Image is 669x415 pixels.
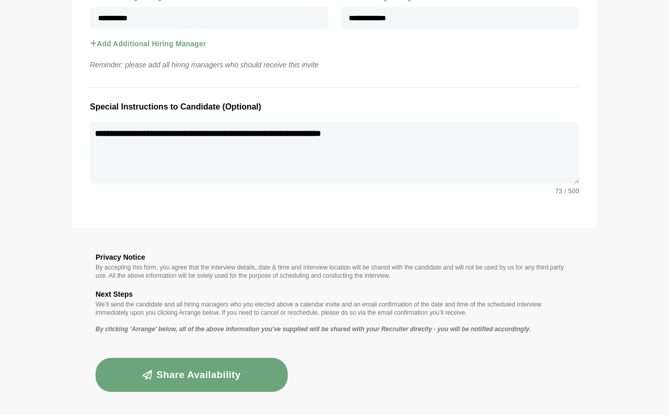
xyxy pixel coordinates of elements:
[84,59,585,71] p: Reminder: please add all hiring managers who should receive this invite
[555,188,579,195] div: 73 / 500
[96,251,573,263] h3: Privacy Notice
[96,358,288,392] button: Share availability
[96,325,573,333] p: By clicking ‘Arrange’ below, all of the above information you’ve supplied will be shared with you...
[90,29,206,59] button: Add Additional Hiring Manager
[96,288,573,300] h3: Next Steps
[96,300,573,317] p: We’ll send the candidate and all hiring managers who you elected above a calendar invite and an e...
[90,100,579,114] h3: Special Instructions to Candidate (Optional)
[96,263,573,280] p: By accepting this form, you agree that the interview details, date & time and interview location ...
